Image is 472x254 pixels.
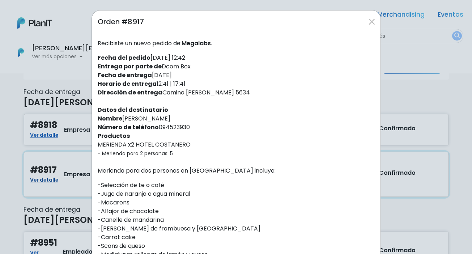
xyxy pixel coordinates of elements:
p: Merienda para dos personas en [GEOGRAPHIC_DATA] incluye: [98,166,375,175]
strong: Nombre [98,114,122,123]
small: - Merienda para 2 personas: 5 [98,150,173,157]
strong: Dirección de entrega [98,88,162,97]
strong: Fecha del pedido [98,54,150,62]
label: Dcom Box [98,62,191,71]
p: Recibiste un nuevo pedido de: . [98,39,375,48]
strong: Datos del destinatario [98,106,168,114]
strong: Productos [98,132,130,140]
strong: Entrega por parte de [98,62,162,71]
button: Close [366,16,378,27]
span: Megalabs [182,39,211,47]
h5: Orden #8917 [98,16,144,27]
strong: Número de teléfono [98,123,159,131]
div: ¿Necesitás ayuda? [37,7,104,21]
strong: Fecha de entrega [98,71,152,79]
strong: Horario de entrega [98,80,157,88]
